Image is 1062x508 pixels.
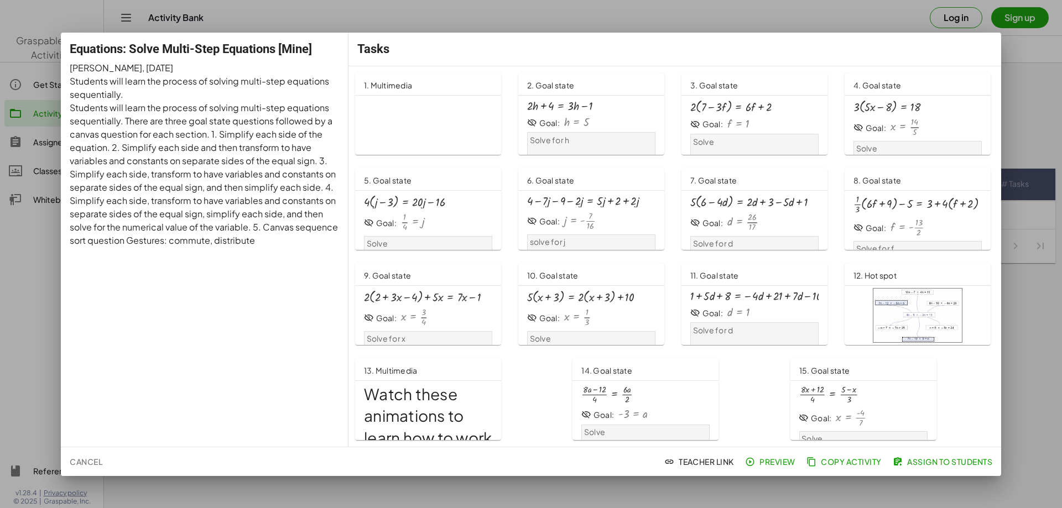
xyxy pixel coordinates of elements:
i: Goal State is hidden. [690,308,700,318]
i: Goal State is hidden. [364,313,374,323]
a: 6. Goal stateGoal:solve for j [518,168,668,250]
p: Solve for f [856,243,980,254]
p: Solve [584,427,707,438]
i: Goal State is hidden. [364,218,374,228]
a: 9. Goal stateGoal:Solve for x [355,263,505,345]
a: 3. Goal stateGoal:Solve [681,73,831,155]
div: Goal: [702,308,723,319]
span: 9. Goal state [364,270,411,280]
div: Goal: [376,218,397,229]
button: Preview [743,452,800,472]
span: 13. Multimedia [364,365,418,375]
a: 14. Goal stateGoal:Solve [572,358,777,440]
button: Cancel [65,452,107,472]
a: 10. Goal stateGoal:Solve [518,263,668,345]
a: 7. Goal stateGoal:Solve for d [681,168,831,250]
span: [PERSON_NAME] [70,62,142,74]
button: Assign to Students [891,452,997,472]
i: Goal State is hidden. [527,313,537,323]
span: 2. Goal state [527,80,574,90]
div: Goal: [702,218,723,229]
span: 6. Goal state [527,175,574,185]
img: 9c61098e0671dfb2c099ebfe69152b1a7363d2613c437f33b65ea7f2429f8be3.png [873,288,962,343]
span: 12. Hot spot [853,270,897,280]
span: Equations: Solve Multi-Step Equations [Mine] [70,42,312,56]
a: 12. Hot spot [845,263,995,345]
i: Goal State is hidden. [853,123,863,133]
div: Goal: [594,410,614,421]
a: 4. Goal stateGoal:Solve [845,73,995,155]
div: Goal: [376,313,397,324]
button: Teacher Link [662,452,738,472]
span: Assign to Students [895,457,992,467]
div: Tasks [348,33,1001,66]
a: 1. Multimedia [355,73,505,155]
i: Goal State is hidden. [581,410,591,420]
i: Goal State is hidden. [853,223,863,233]
p: Solve [856,143,980,154]
span: Copy Activity [809,457,882,467]
div: Goal: [539,118,560,129]
span: 15. Goal state [799,365,850,375]
i: Goal State is hidden. [799,413,809,423]
p: Solve for d [693,325,816,336]
p: Solve [530,333,653,344]
p: Solve for x [367,333,490,344]
button: Copy Activity [804,452,886,472]
h1: Watch these animations to learn how to work with fractions in Graspable Math. [364,383,492,493]
div: Goal: [539,216,560,227]
div: Goal: [866,223,886,234]
p: solve for j [530,237,653,248]
span: 8. Goal state [853,175,901,185]
span: 3. Goal state [690,80,738,90]
i: Goal State is hidden. [527,216,537,226]
span: 4. Goal state [853,80,901,90]
p: Solve for d [693,238,816,249]
span: , [DATE] [142,62,173,74]
div: Goal: [702,119,723,130]
span: 7. Goal state [690,175,737,185]
i: Goal State is hidden. [690,119,700,129]
span: Teacher Link [667,457,734,467]
a: 13. MultimediaWatch these animations to learn how to work with fractions in Graspable Math. [355,358,559,440]
span: 11. Goal state [690,270,739,280]
i: Goal State is hidden. [527,118,537,128]
span: Preview [747,457,795,467]
div: Goal: [811,413,831,424]
div: Goal: [539,313,560,324]
a: 11. Goal stateGoal:Solve for d [681,263,831,345]
p: Students will learn the process of solving multi-step equations sequentially. There are three goa... [70,101,340,247]
p: Solve for h [530,135,653,146]
a: 15. Goal stateGoal:Solve [790,358,995,440]
a: 8. Goal stateGoal:Solve for f [845,168,995,250]
div: Goal: [866,123,886,134]
span: 5. Goal state [364,175,412,185]
a: 5. Goal stateGoal:Solve [355,168,505,250]
i: Goal State is hidden. [690,218,700,228]
p: Solve [367,238,490,249]
span: 1. Multimedia [364,80,412,90]
span: 10. Goal state [527,270,579,280]
a: 2. Goal stateGoal:Solve for h [518,73,668,155]
p: Students will learn the process of solving multi-step equations sequentially. [70,75,340,101]
p: Solve [801,433,925,444]
span: 14. Goal state [581,365,632,375]
span: Cancel [70,457,102,467]
p: Solve [693,137,816,148]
